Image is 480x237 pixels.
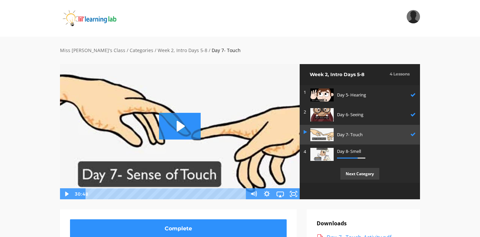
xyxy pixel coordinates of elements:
[209,47,210,54] div: /
[159,113,201,140] button: Play Video: sites/2147505858/video/hUFv6Td1QAyvHppmFD1e_Day_7-_Sense_of_Touch.mp4
[300,165,420,183] a: Next Category
[390,71,410,77] h3: 4 Lessons
[247,188,260,200] button: Mute
[300,125,420,145] a: Day 7- Touch
[300,85,420,105] a: 1 Day 5- Hearing
[273,188,287,200] button: Airplay
[60,47,125,53] a: Miss [PERSON_NAME]'s Class
[337,91,407,98] p: Day 5- Hearing
[127,47,128,54] div: /
[310,108,334,121] img: OK9pnWYR6WHHVZCdalib_dea1af28cd8ad2683da6e4f7ac77ef872a62821f.jpg
[90,188,243,200] div: Playbar
[130,47,153,53] a: Categories
[310,71,386,78] h2: Week 2, Intro Days 5-8
[260,188,273,200] button: Show settings menu
[287,188,300,200] button: Fullscreen
[304,89,307,96] p: 1
[300,105,420,125] a: 2 Day 6- Seeing
[310,128,334,141] img: i7854taoSOybrCBYFoFZ_5ba912658c33491c1c5a474d58dc0f7cb1ea85fb.jpg
[310,148,334,161] img: HObMpL8ZQeS41YjPkqPX_44248bf4acc0076d8c9cf5cf6af4586b733f00e0.jpg
[212,47,241,54] div: Day 7- Touch
[60,188,73,200] button: Play Video
[155,47,156,54] div: /
[337,111,407,118] p: Day 6- Seeing
[304,148,307,155] p: 4
[340,168,379,180] p: Next Category
[337,148,412,155] p: Day 8- Smell
[304,108,307,115] p: 2
[337,131,407,138] p: Day 7- Touch
[300,145,420,165] a: 4 Day 8- Smell
[158,47,207,53] a: Week 2, Intro Days 5-8
[310,88,334,101] img: gRrwcOmaTtiDrulxc9l8_8da069e84be0f56fe9e4bc8d297b331122fa51d5.jpg
[407,10,420,23] img: f3c122ee6b47e3f793b3894f11e5b8e5
[60,10,136,27] img: iJObvVIsTmeLBah9dr2P_logo_360x80.png
[317,219,410,228] p: Downloads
